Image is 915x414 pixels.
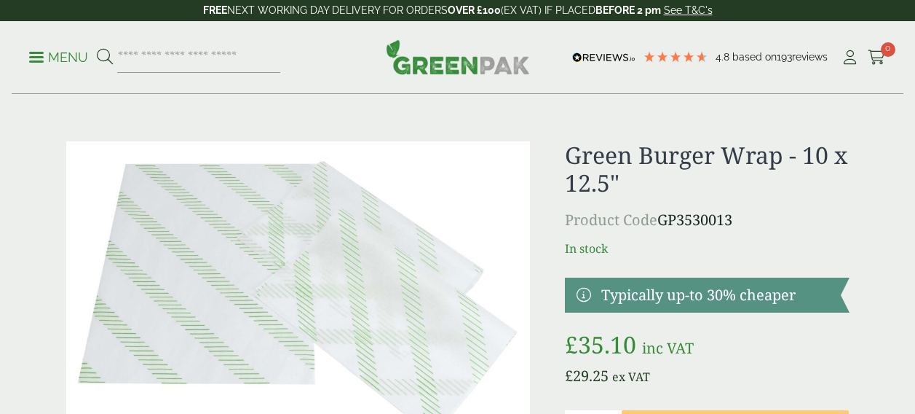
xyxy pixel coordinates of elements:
[612,369,650,385] span: ex VAT
[868,47,886,69] a: 0
[868,50,886,65] i: Cart
[643,50,708,63] div: 4.8 Stars
[572,52,635,63] img: REVIEWS.io
[595,4,661,16] strong: BEFORE 2 pm
[841,50,859,65] i: My Account
[565,366,573,386] span: £
[565,366,609,386] bdi: 29.25
[448,4,501,16] strong: OVER £100
[29,49,88,63] a: Menu
[664,4,713,16] a: See T&C's
[777,51,792,63] span: 193
[792,51,828,63] span: reviews
[565,240,849,257] p: In stock
[732,51,777,63] span: Based on
[29,49,88,66] p: Menu
[565,329,636,360] bdi: 35.10
[565,209,849,231] p: GP3530013
[565,329,578,360] span: £
[203,4,227,16] strong: FREE
[881,42,895,57] span: 0
[386,39,530,74] img: GreenPak Supplies
[642,338,694,358] span: inc VAT
[565,210,657,230] span: Product Code
[565,141,849,198] h1: Green Burger Wrap - 10 x 12.5"
[716,51,732,63] span: 4.8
